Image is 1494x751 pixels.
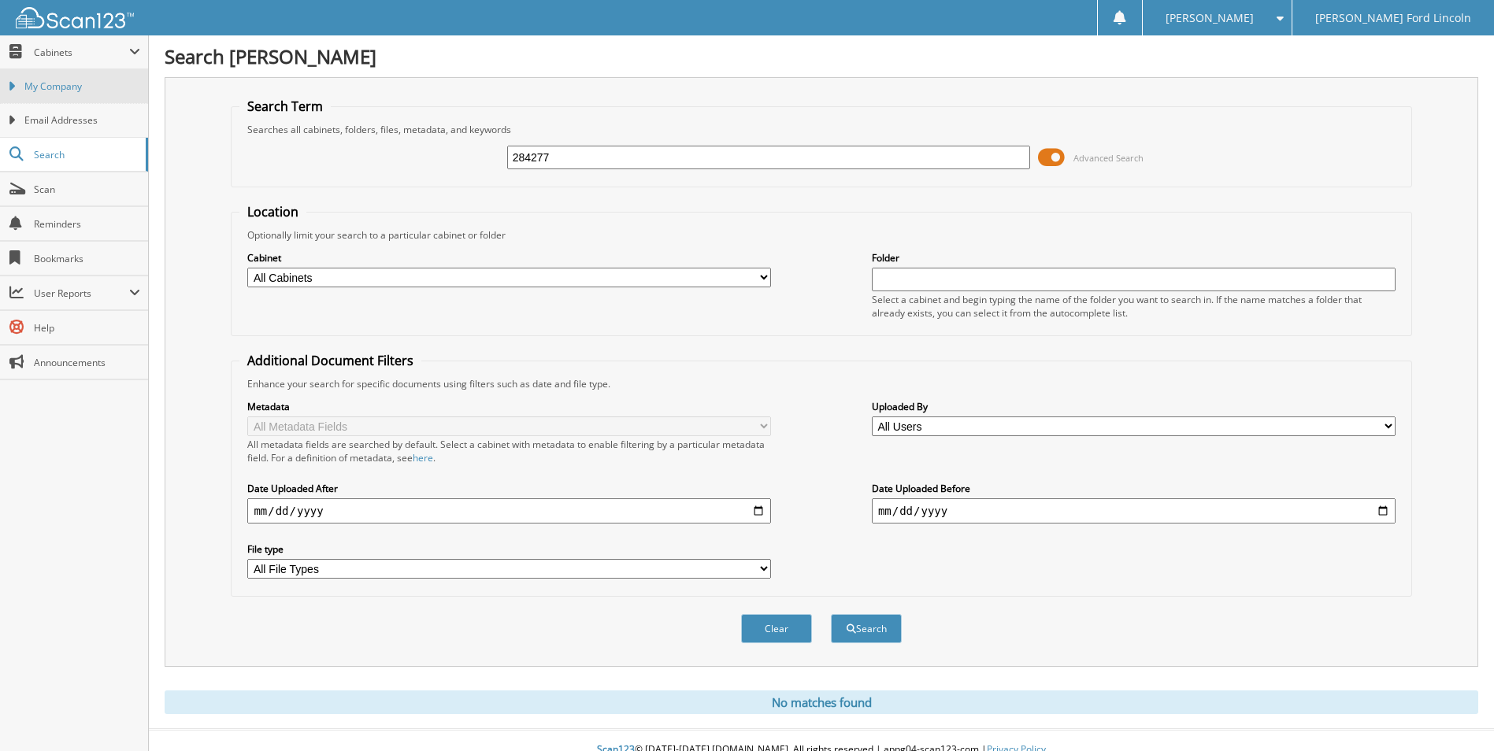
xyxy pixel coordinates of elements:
span: Help [34,321,140,335]
label: Uploaded By [872,400,1396,413]
span: [PERSON_NAME] [1166,13,1254,23]
div: Searches all cabinets, folders, files, metadata, and keywords [239,123,1403,136]
span: Scan [34,183,140,196]
span: Search [34,148,138,161]
div: Enhance your search for specific documents using filters such as date and file type. [239,377,1403,390]
span: Announcements [34,356,140,369]
span: Advanced Search [1073,152,1144,164]
img: scan123-logo-white.svg [16,7,134,28]
label: File type [247,542,771,556]
div: Optionally limit your search to a particular cabinet or folder [239,228,1403,242]
div: All metadata fields are searched by default. Select a cabinet with metadata to enable filtering b... [247,438,771,464]
span: My Company [24,80,140,94]
span: Reminders [34,217,140,231]
a: here [413,451,433,464]
div: No matches found [165,690,1478,714]
h1: Search [PERSON_NAME] [165,43,1478,69]
label: Metadata [247,400,771,413]
span: User Reports [34,287,129,300]
legend: Location [239,203,306,220]
input: end [872,498,1396,523]
label: Cabinet [247,251,771,265]
div: Select a cabinet and begin typing the name of the folder you want to search in. If the name match... [872,293,1396,320]
legend: Search Term [239,98,331,115]
label: Date Uploaded Before [872,482,1396,495]
input: start [247,498,771,523]
button: Search [831,614,902,643]
button: Clear [741,614,812,643]
span: Cabinets [34,46,129,59]
legend: Additional Document Filters [239,352,421,369]
label: Date Uploaded After [247,482,771,495]
span: Bookmarks [34,252,140,265]
span: Email Addresses [24,113,140,128]
label: Folder [872,251,1396,265]
span: [PERSON_NAME] Ford Lincoln [1315,13,1471,23]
